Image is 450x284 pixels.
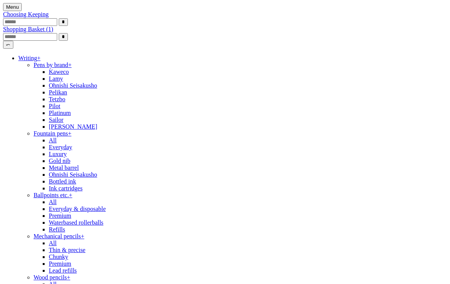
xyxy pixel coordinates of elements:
[49,254,68,260] a: Chunky
[49,212,71,219] a: Premium
[49,178,76,185] a: Bottled ink
[49,116,63,123] a: Sailor
[34,233,84,239] a: Mechanical pencils+
[3,26,53,32] a: Shopping Basket (1)
[49,123,97,130] a: [PERSON_NAME]
[18,55,40,61] a: Writing+
[49,103,60,109] a: Pilot
[49,260,71,267] a: Premium
[49,171,97,178] a: Ohnishi Seisakusho
[49,199,56,205] a: All
[69,192,72,198] span: +
[49,226,65,233] a: Refills
[49,96,65,102] a: Tetzbo
[49,144,72,150] a: Everyday
[37,55,40,61] span: +
[49,82,97,89] a: Ohnishi Seisakusho
[34,62,72,68] a: Pens by brand+
[49,89,67,96] a: Pelikan
[49,69,69,75] a: Kaweco
[34,130,71,137] a: Fountain pens+
[49,247,85,253] a: Thin & precise
[34,192,72,198] a: Ballpoints etc.+
[68,62,72,68] span: +
[49,137,56,144] a: All
[49,219,103,226] a: Waterbased rollerballs
[81,233,84,239] span: +
[3,41,13,49] button: ⤺
[49,151,67,157] a: Luxury
[67,274,70,281] span: +
[68,130,71,137] span: +
[3,11,49,18] a: Choosing Keeping
[49,75,63,82] a: Lamy
[49,267,77,274] a: Lead refills
[34,274,70,281] a: Wood pencils+
[49,164,79,171] a: Metal barrel
[49,206,106,212] a: Everyday & disposable
[49,110,71,116] a: Platinum
[49,185,82,191] a: Ink cartridges
[49,240,56,246] a: All
[49,158,70,164] a: Gold nib
[3,3,22,11] button: Menu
